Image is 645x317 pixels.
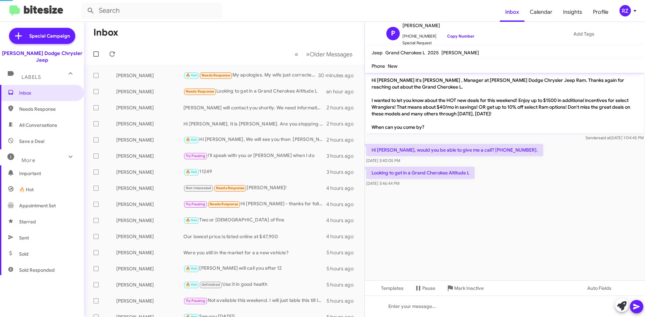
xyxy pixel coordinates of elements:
[116,201,183,208] div: [PERSON_NAME]
[186,266,197,271] span: 🔥 Hot
[81,3,222,19] input: Search
[183,249,327,256] div: Were you still in the market for a a new vehicle?
[365,282,409,294] button: Templates
[186,282,197,287] span: 🔥 Hot
[319,72,359,79] div: 30 minutes ago
[9,28,75,44] a: Special Campaign
[402,40,474,46] span: Special Request
[327,169,359,175] div: 3 hours ago
[19,267,55,273] span: Sold Responded
[202,282,220,287] span: Unfinished
[588,2,614,22] a: Profile
[216,186,245,190] span: Needs Response
[19,90,76,96] span: Inbox
[116,298,183,304] div: [PERSON_NAME]
[116,153,183,159] div: [PERSON_NAME]
[327,104,359,111] div: 2 hours ago
[599,135,610,140] span: said at
[306,50,310,58] span: »
[29,33,70,39] span: Special Campaign
[116,233,183,240] div: [PERSON_NAME]
[500,2,524,22] a: Inbox
[19,218,36,225] span: Starred
[409,282,441,294] button: Pause
[402,21,474,30] span: [PERSON_NAME]
[19,122,57,128] span: All Conversations
[93,27,118,38] h1: Inbox
[186,154,205,158] span: Try Pausing
[21,74,41,80] span: Labels
[210,202,238,206] span: Needs Response
[19,138,44,145] span: Save a Deal
[183,184,326,192] div: [PERSON_NAME]!
[558,2,588,22] span: Insights
[366,181,399,186] span: [DATE] 3:46:44 PM
[582,282,625,294] button: Auto Fields
[183,88,326,95] div: Looking to get in a Grand Cherokee Altitude L
[186,186,212,190] span: Not-Interested
[327,137,359,143] div: 2 hours ago
[116,120,183,127] div: [PERSON_NAME]
[366,167,475,179] p: Looking to get in a Grand Cherokee Altitude L
[326,201,359,208] div: 4 hours ago
[19,251,29,257] span: Sold
[183,281,327,288] div: Use it in good health
[573,28,594,40] span: Add Tags
[19,106,76,112] span: Needs Response
[439,34,474,39] a: Copy Number
[619,5,631,16] div: RZ
[385,50,425,56] span: Grand Cherokee L
[116,88,183,95] div: [PERSON_NAME]
[202,73,230,77] span: Needs Response
[116,217,183,224] div: [PERSON_NAME]
[183,168,327,176] div: 11249
[186,89,214,94] span: Needs Response
[291,47,356,61] nav: Page navigation example
[183,200,326,208] div: Hi [PERSON_NAME] - thanks for following up. For financial reasons I've had to stop my search for ...
[116,169,183,175] div: [PERSON_NAME]
[302,47,356,61] button: Next
[391,28,395,39] span: P
[388,63,397,69] span: New
[116,104,183,111] div: [PERSON_NAME]
[183,233,326,240] div: Our lowest price is listed online at $47,900
[186,202,205,206] span: Try Pausing
[19,202,56,209] span: Appointment Set
[587,282,619,294] span: Auto Fields
[428,50,439,56] span: 2025
[614,5,638,16] button: RZ
[186,218,197,222] span: 🔥 Hot
[116,249,183,256] div: [PERSON_NAME]
[327,265,359,272] div: 5 hours ago
[183,104,327,111] div: [PERSON_NAME] will contact you shortly. We need information [PERSON_NAME]
[21,157,35,163] span: More
[454,282,484,294] span: Mark Inactive
[183,71,319,79] div: My apologies. My wife just corrected me that we’re going to the [PERSON_NAME] location in [GEOGRA...
[291,47,302,61] button: Previous
[524,2,558,22] a: Calendar
[327,298,359,304] div: 5 hours ago
[441,282,489,294] button: Mark Inactive
[186,170,197,174] span: 🔥 Hot
[326,88,359,95] div: an hour ago
[366,74,644,133] p: Hi [PERSON_NAME] it's [PERSON_NAME] , Manager at [PERSON_NAME] Dodge Chrysler Jeep Ram. Thanks ag...
[19,234,29,241] span: Sent
[402,30,474,40] span: [PHONE_NUMBER]
[183,152,327,160] div: I'll speak with you or [PERSON_NAME] when I do
[116,281,183,288] div: [PERSON_NAME]
[326,185,359,192] div: 4 hours ago
[372,50,383,56] span: Jeep
[327,281,359,288] div: 5 hours ago
[370,282,403,294] span: Templates
[327,153,359,159] div: 3 hours ago
[183,297,327,305] div: Not available this weekend. I will just table this till lease expiration. Thanks
[116,137,183,143] div: [PERSON_NAME]
[295,50,298,58] span: «
[186,138,197,142] span: 🔥 Hot
[183,136,327,144] div: Hi [PERSON_NAME], We will see you then [PERSON_NAME]
[327,249,359,256] div: 5 hours ago
[441,50,479,56] span: [PERSON_NAME]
